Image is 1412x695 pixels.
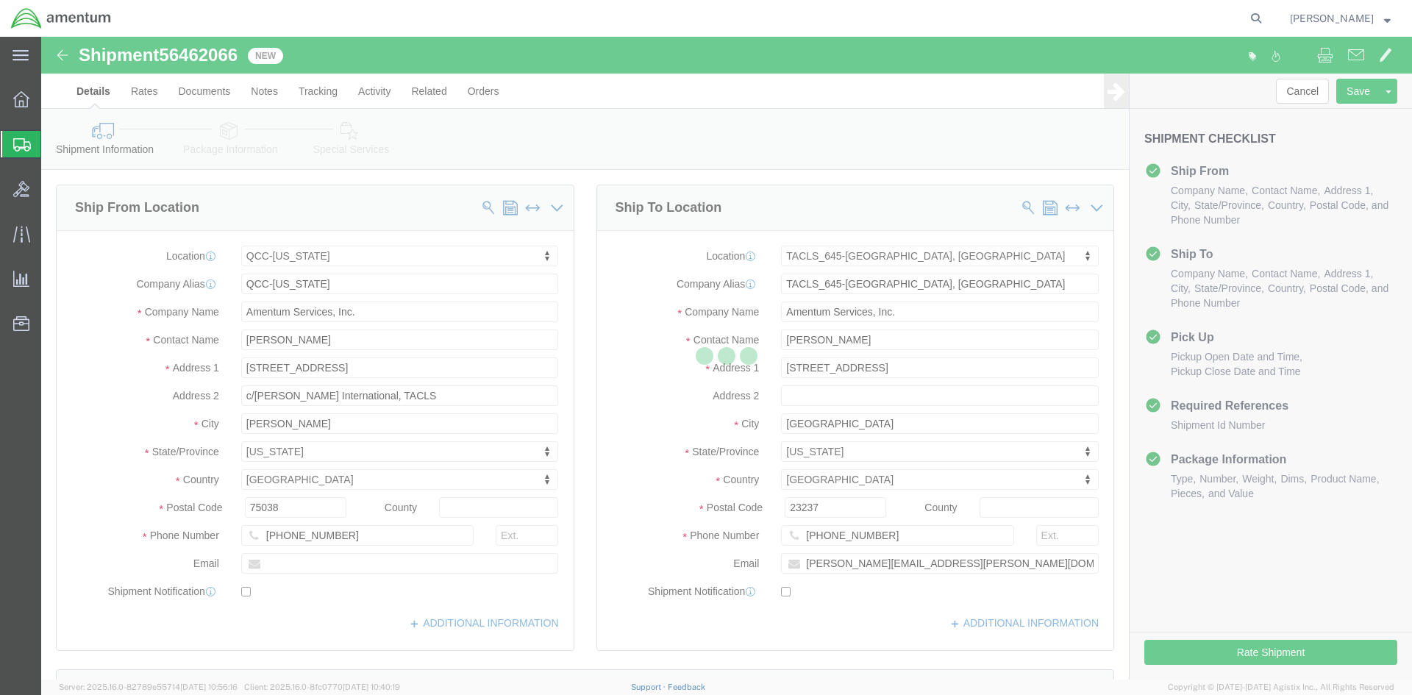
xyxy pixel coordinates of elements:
a: Support [631,682,668,691]
img: logo [10,7,112,29]
span: Client: 2025.16.0-8fc0770 [244,682,400,691]
span: Copyright © [DATE]-[DATE] Agistix Inc., All Rights Reserved [1168,681,1394,694]
span: [DATE] 10:40:19 [343,682,400,691]
button: [PERSON_NAME] [1289,10,1391,27]
a: Feedback [668,682,705,691]
span: Server: 2025.16.0-82789e55714 [59,682,238,691]
span: Jessica White [1290,10,1374,26]
span: [DATE] 10:56:16 [180,682,238,691]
